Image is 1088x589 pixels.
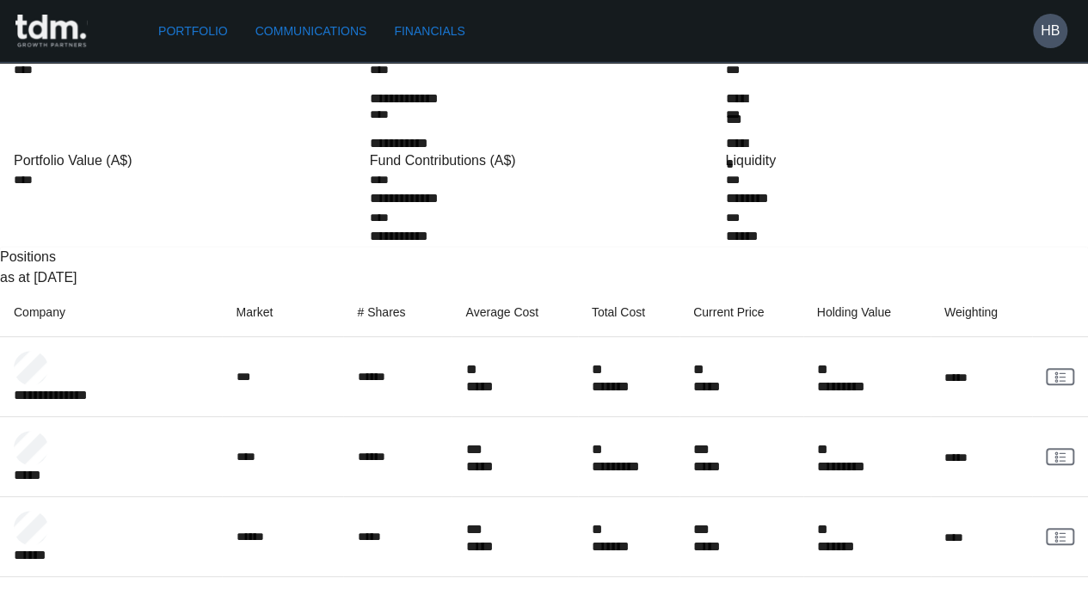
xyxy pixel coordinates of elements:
[1046,528,1074,545] a: View Client Communications
[1046,368,1074,385] a: View Client Communications
[343,288,452,337] th: # Shares
[151,15,235,47] a: Portfolio
[1055,531,1065,541] g: rgba(16, 24, 40, 0.6
[387,15,471,47] a: Financials
[578,288,679,337] th: Total Cost
[222,288,343,337] th: Market
[249,15,374,47] a: Communications
[679,288,803,337] th: Current Price
[1055,371,1065,381] g: rgba(16, 24, 40, 0.6
[803,288,931,337] th: Holding Value
[1041,21,1060,41] h6: HB
[725,150,1074,171] div: Liquidity
[452,288,577,337] th: Average Cost
[931,288,1032,337] th: Weighting
[370,150,719,171] div: Fund Contributions (A$)
[1033,14,1067,48] button: HB
[1055,451,1065,461] g: rgba(16, 24, 40, 0.6
[1046,448,1074,465] a: View Client Communications
[14,150,363,171] div: Portfolio Value (A$)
